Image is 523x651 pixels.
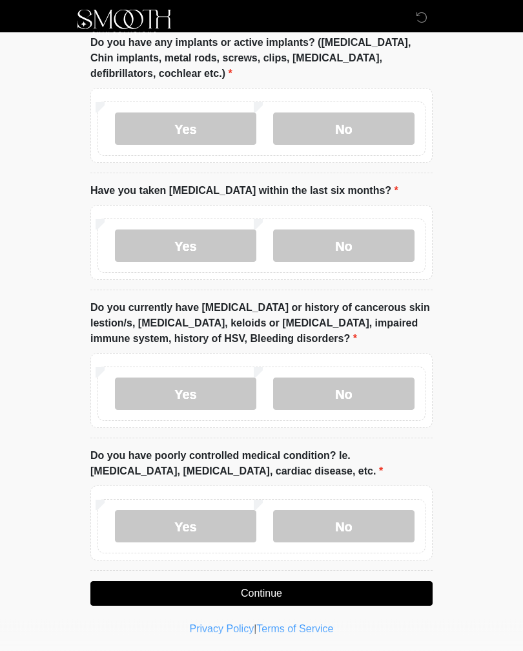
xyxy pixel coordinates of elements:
label: Yes [115,230,256,262]
a: | [254,624,256,635]
label: Yes [115,511,256,543]
label: Yes [115,378,256,411]
label: Have you taken [MEDICAL_DATA] within the last six months? [90,184,398,199]
label: No [273,378,415,411]
label: Do you currently have [MEDICAL_DATA] or history of cancerous skin lestion/s, [MEDICAL_DATA], kelo... [90,301,433,347]
label: Do you have poorly controlled medical condition? Ie. [MEDICAL_DATA], [MEDICAL_DATA], cardiac dise... [90,449,433,480]
label: No [273,113,415,145]
a: Privacy Policy [190,624,254,635]
a: Terms of Service [256,624,333,635]
button: Continue [90,582,433,606]
img: Smooth Skin Solutions LLC Logo [77,10,171,36]
label: No [273,511,415,543]
label: Do you have any implants or active implants? ([MEDICAL_DATA], Chin implants, metal rods, screws, ... [90,36,433,82]
label: No [273,230,415,262]
label: Yes [115,113,256,145]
